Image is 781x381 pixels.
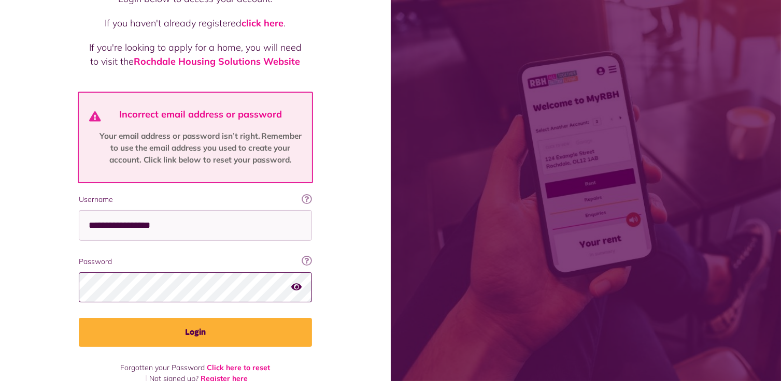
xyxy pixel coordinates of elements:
[95,109,306,120] h4: Incorrect email address or password
[89,16,302,30] p: If you haven't already registered .
[89,40,302,68] p: If you're looking to apply for a home, you will need to visit the
[207,363,270,372] a: Click here to reset
[242,17,283,29] a: click here
[134,55,300,67] a: Rochdale Housing Solutions Website
[79,318,312,347] button: Login
[95,130,306,166] p: Your email address or password isn’t right. Remember to use the email address you used to create ...
[120,363,205,372] span: Forgotten your Password
[79,194,312,205] label: Username
[79,256,312,267] label: Password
